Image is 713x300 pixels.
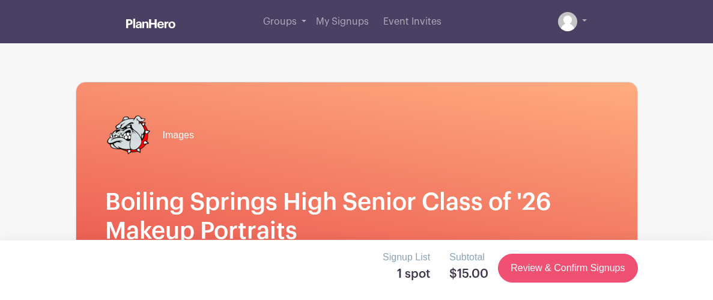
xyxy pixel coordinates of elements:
[316,17,369,26] span: My Signups
[449,250,488,265] p: Subtotal
[105,188,608,246] h1: Boiling Springs High Senior Class of '26 Makeup Portraits
[383,267,430,281] h5: 1 spot
[383,17,441,26] span: Event Invites
[498,254,637,283] a: Review & Confirm Signups
[558,12,577,31] img: default-ce2991bfa6775e67f084385cd625a349d9dcbb7a52a09fb2fda1e96e2d18dcdb.png
[383,250,430,265] p: Signup List
[263,17,297,26] span: Groups
[163,128,194,142] span: Images
[449,267,488,281] h5: $15.00
[126,19,175,28] img: logo_white-6c42ec7e38ccf1d336a20a19083b03d10ae64f83f12c07503d8b9e83406b4c7d.svg
[105,111,153,159] img: bshs%20transp..png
